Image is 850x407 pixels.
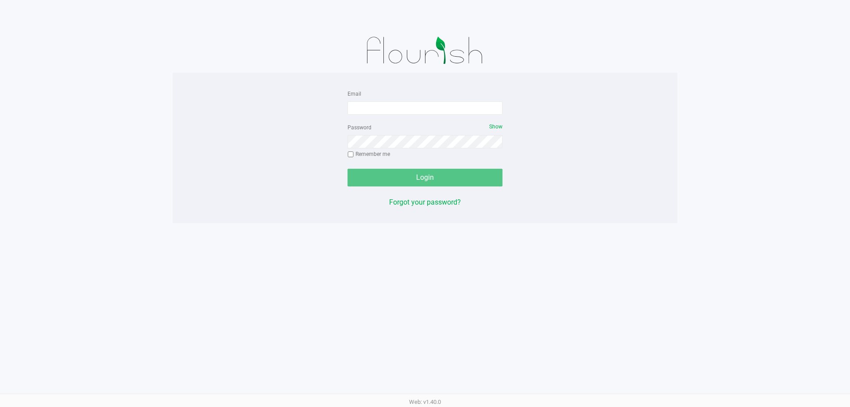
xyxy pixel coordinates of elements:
button: Forgot your password? [389,197,461,208]
input: Remember me [348,151,354,158]
label: Email [348,90,361,98]
label: Remember me [348,150,390,158]
label: Password [348,124,371,132]
span: Web: v1.40.0 [409,399,441,405]
span: Show [489,124,502,130]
